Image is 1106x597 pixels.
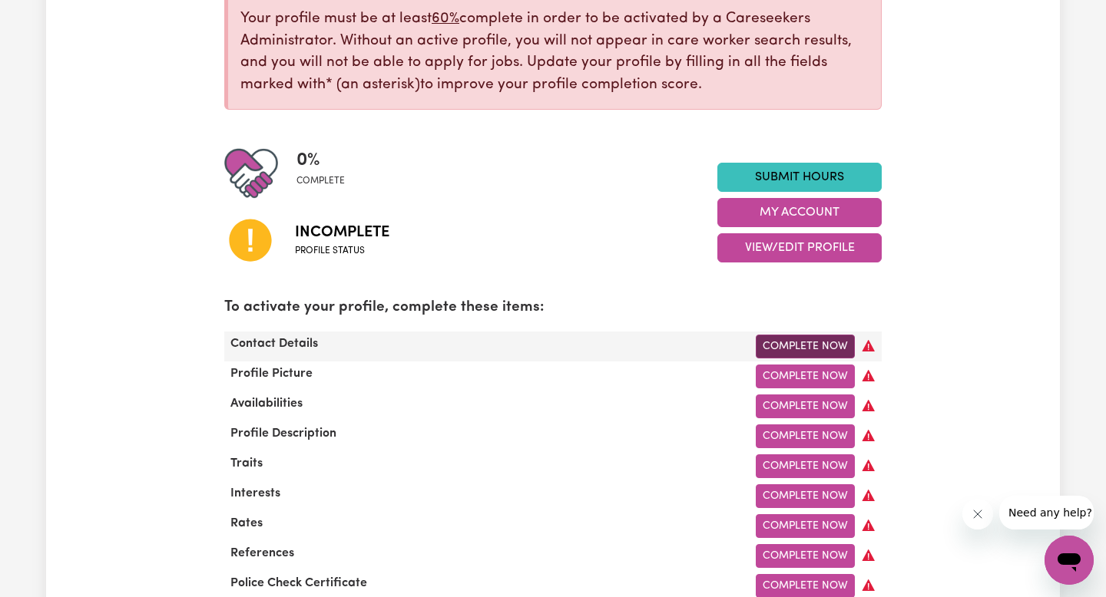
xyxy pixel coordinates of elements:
a: Complete Now [756,484,855,508]
span: Police Check Certificate [224,577,373,589]
p: Your profile must be at least complete in order to be activated by a Careseekers Administrator. W... [240,8,869,97]
span: Profile status [295,244,389,258]
a: Complete Now [756,394,855,418]
a: Complete Now [756,424,855,448]
a: Submit Hours [717,163,882,192]
div: Profile completeness: 0% [296,147,357,200]
span: 0 % [296,147,345,174]
u: 60% [432,12,459,26]
span: complete [296,174,345,188]
span: Rates [224,517,269,529]
iframe: Button to launch messaging window [1045,536,1094,585]
button: My Account [717,198,882,227]
span: Profile Picture [224,368,319,380]
span: Availabilities [224,397,309,410]
iframe: Message from company [999,496,1094,529]
span: Contact Details [224,338,324,350]
span: Profile Description [224,427,343,440]
a: Complete Now [756,335,855,358]
span: Traits [224,457,269,470]
a: Complete Now [756,514,855,538]
a: Complete Now [756,454,855,478]
span: References [224,547,300,559]
span: Incomplete [295,221,389,244]
a: Complete Now [756,544,855,568]
iframe: Close message [962,499,993,529]
span: Interests [224,487,286,500]
span: an asterisk [326,78,420,92]
a: Complete Now [756,364,855,388]
button: View/Edit Profile [717,233,882,262]
p: To activate your profile, complete these items: [224,297,882,319]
